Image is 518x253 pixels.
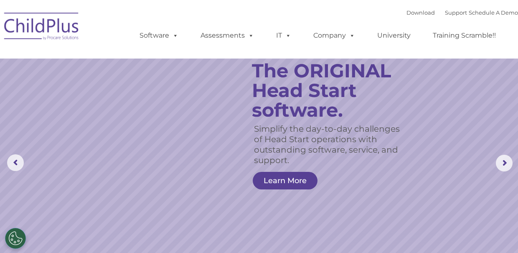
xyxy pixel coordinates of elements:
[116,55,142,61] span: Last name
[445,9,467,16] a: Support
[406,9,518,16] font: |
[254,124,406,166] rs-layer: Simplify the day-to-day challenges of Head Start operations with outstanding software, service, a...
[252,61,414,120] rs-layer: The ORIGINAL Head Start software.
[369,27,419,44] a: University
[424,27,504,44] a: Training Scramble!!
[268,27,300,44] a: IT
[131,27,187,44] a: Software
[5,228,26,249] button: Cookies Settings
[116,89,152,96] span: Phone number
[406,9,435,16] a: Download
[469,9,518,16] a: Schedule A Demo
[305,27,363,44] a: Company
[192,27,262,44] a: Assessments
[253,172,317,189] a: Learn More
